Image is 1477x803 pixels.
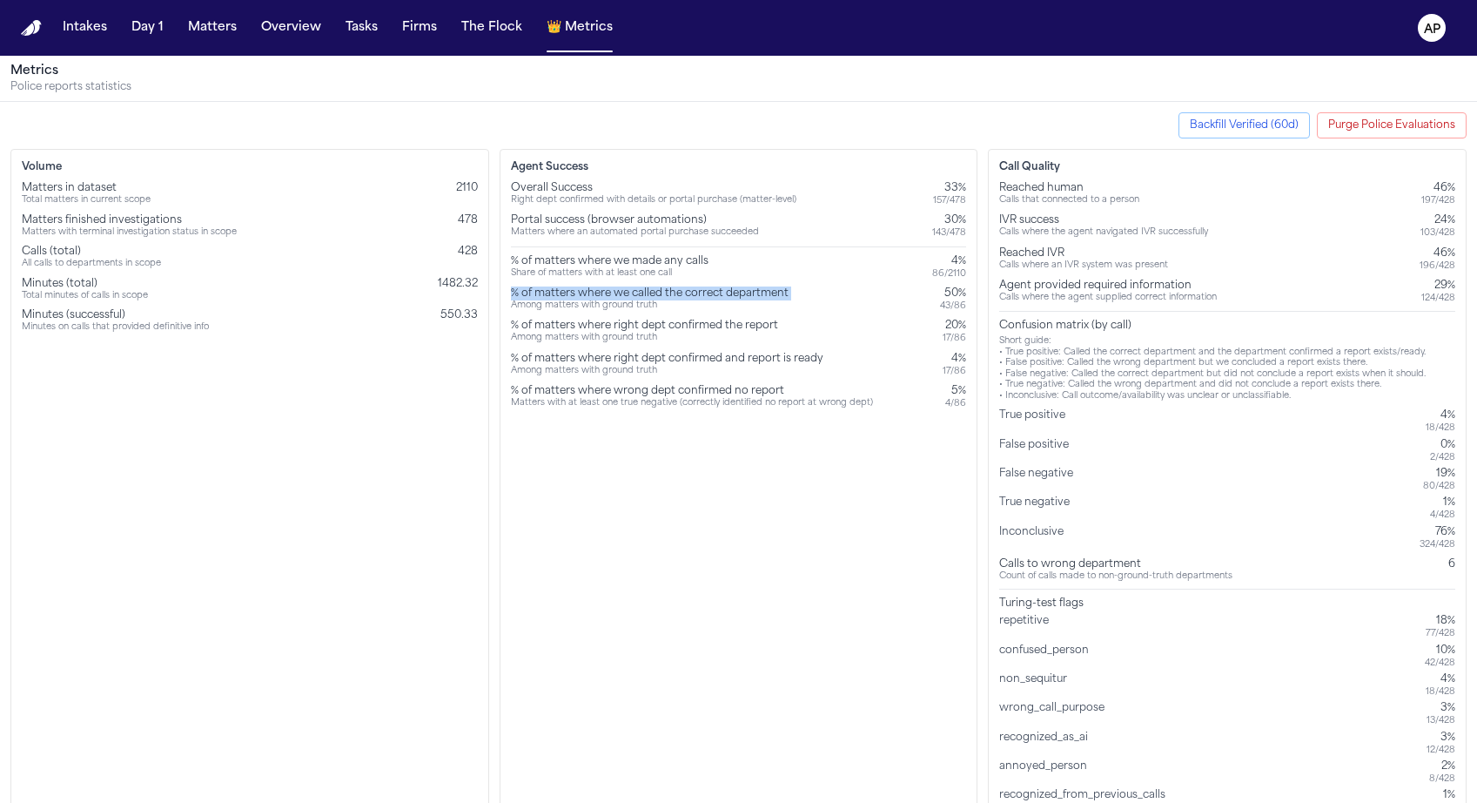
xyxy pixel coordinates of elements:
div: 4% [1426,408,1455,422]
div: % of matters where right dept confirmed the report [511,319,778,333]
span: 2110 [456,183,478,193]
p: Police reports statistics [10,80,1467,94]
div: Total matters in current scope [22,195,151,206]
div: 157 / 478 [933,195,966,206]
div: True negative [999,496,1077,521]
button: Overview [254,12,328,44]
div: 80 / 428 [1423,481,1455,492]
div: Reached IVR [999,246,1168,260]
div: 17 / 86 [943,366,966,377]
div: 77 / 428 [1426,628,1455,639]
div: 4% [943,352,966,366]
div: Agent provided required information [999,279,1217,293]
div: Among matters with ground truth [511,333,778,344]
div: Matters with terminal investigation status in scope [22,227,237,239]
div: 46% [1421,181,1455,195]
span: 478 [458,215,478,226]
div: Reached human [999,181,1139,195]
div: 19% [1423,467,1455,481]
div: 18 / 428 [1426,686,1455,698]
div: 29% [1421,279,1455,293]
div: % of matters where wrong dept confirmed no report [511,384,873,398]
div: Right dept confirmed with details or portal purchase (matter-level) [511,195,796,206]
div: Among matters with ground truth [511,366,823,377]
span: 550.33 [440,310,478,321]
div: 30% [932,213,966,227]
button: Matters [181,12,244,44]
span: 6 [1448,559,1455,570]
span: 428 [458,246,478,257]
div: 46% [1420,246,1455,260]
div: % of matters where right dept confirmed and report is ready [511,352,823,366]
div: IVR success [999,213,1208,227]
h1: Metrics [10,63,1467,80]
div: Minutes (total) [22,277,148,291]
div: confused_person [999,644,1096,669]
div: Matters with at least one true negative (correctly identified no report at wrong dept) [511,398,873,409]
div: 2% [1429,759,1455,773]
button: Day 1 [124,12,171,44]
div: recognized_as_ai [999,731,1095,756]
div: Calls that connected to a person [999,195,1139,206]
div: Calls to wrong department [999,557,1232,571]
div: 12 / 428 [1427,745,1455,756]
div: Matters in dataset [22,181,151,195]
div: 4 / 86 [945,398,966,409]
div: % of matters where we called the correct department [511,287,789,300]
div: 33% [933,181,966,195]
div: 86 / 2110 [932,268,966,280]
div: Among matters with ground truth [511,300,789,312]
div: Share of matters with at least one call [511,268,708,280]
div: 124 / 428 [1421,293,1455,304]
div: 143 / 478 [932,227,966,239]
a: Home [21,20,42,37]
div: 103 / 428 [1420,227,1455,239]
div: 76% [1420,525,1455,539]
div: Matters finished investigations [22,213,237,227]
div: 18% [1426,614,1455,628]
div: repetitive [999,614,1056,639]
div: 196 / 428 [1420,260,1455,272]
div: non_sequitur [999,672,1074,698]
div: % of matters where we made any calls [511,254,708,268]
div: Minutes (successful) [22,308,209,322]
div: 5% [945,384,966,398]
div: 10% [1425,644,1455,658]
div: Total minutes of calls in scope [22,291,148,302]
h3: Call Quality [999,160,1455,174]
div: Calls where an IVR system was present [999,260,1168,272]
button: Purge police evaluations [1317,112,1467,138]
div: 4% [1426,672,1455,686]
div: 13 / 428 [1427,715,1455,726]
button: Tasks [339,12,385,44]
div: 18 / 428 [1426,422,1455,434]
button: Intakes [56,12,114,44]
div: Turing-test flags [999,597,1455,611]
div: 1% [1430,496,1455,509]
h3: Agent Success [511,160,967,174]
div: True positive [999,408,1072,434]
div: 3% [1427,731,1455,745]
button: Firms [395,12,444,44]
div: 50% [940,287,966,300]
div: 4 / 428 [1430,509,1455,521]
div: 42 / 428 [1425,658,1455,669]
div: Matters where an automated portal purchase succeeded [511,227,759,239]
div: 43 / 86 [940,300,966,312]
button: Start backfill for last week verified [1178,112,1310,138]
div: Portal success (browser automations) [511,213,759,227]
div: 324 / 428 [1420,539,1455,550]
div: Minutes on calls that provided definitive info [22,322,209,334]
div: wrong_call_purpose [999,701,1111,726]
button: crownMetrics [540,12,620,44]
a: The Flock [454,12,529,44]
div: 0% [1430,438,1455,452]
div: Calls where the agent supplied correct information [999,293,1217,304]
div: 17 / 86 [943,333,966,344]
